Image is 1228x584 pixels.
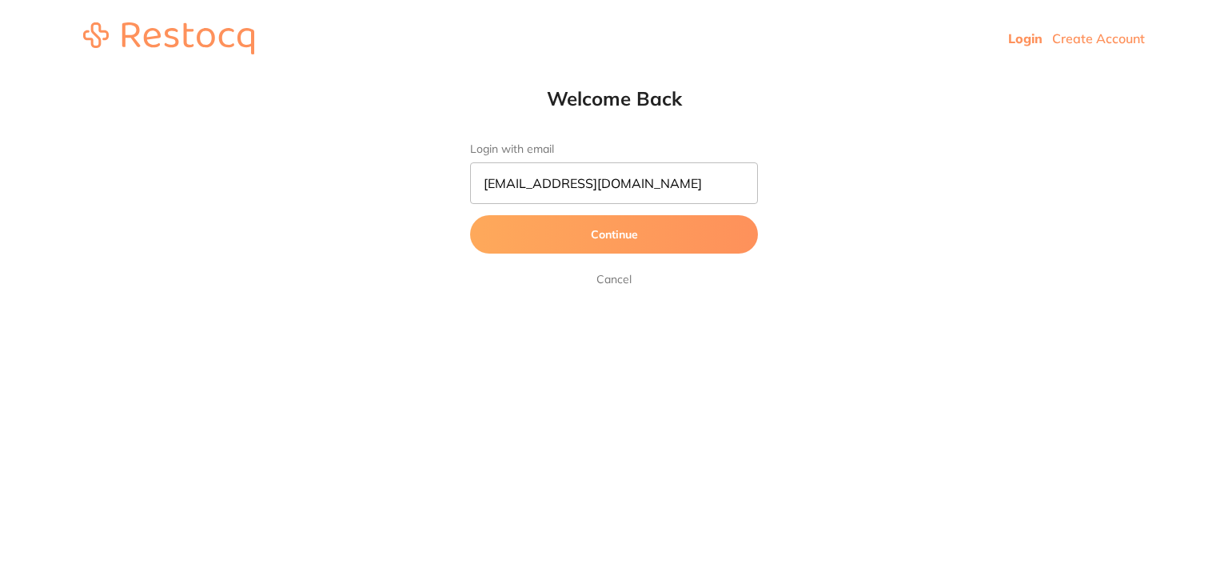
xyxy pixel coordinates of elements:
[470,142,758,156] label: Login with email
[593,270,635,289] a: Cancel
[1008,30,1043,46] a: Login
[470,215,758,254] button: Continue
[1052,30,1145,46] a: Create Account
[438,86,790,110] h1: Welcome Back
[83,22,254,54] img: restocq_logo.svg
